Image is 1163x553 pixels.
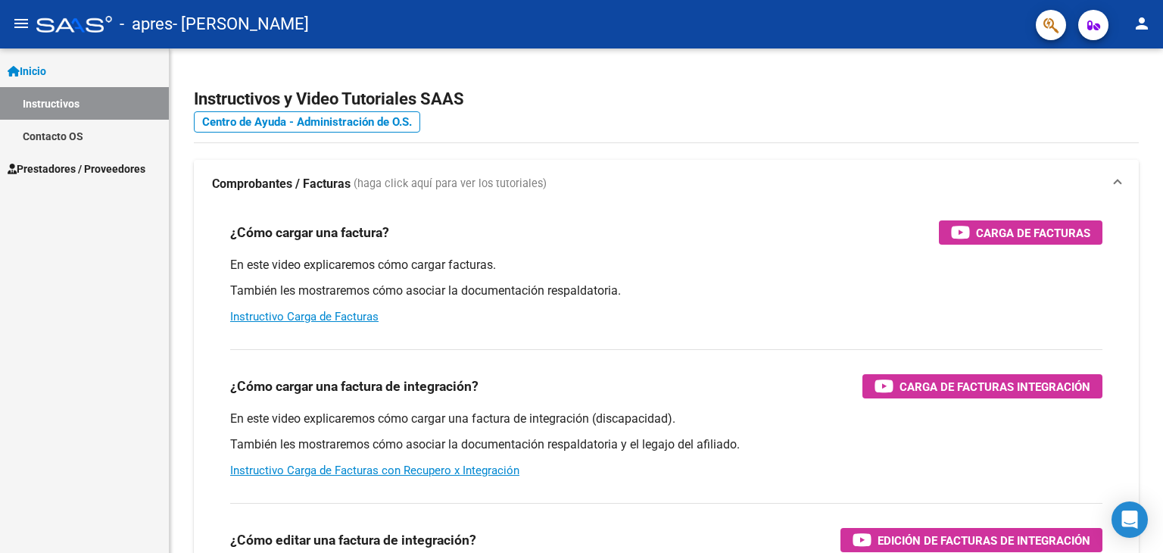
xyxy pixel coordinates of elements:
[230,257,1102,273] p: En este video explicaremos cómo cargar facturas.
[230,464,519,477] a: Instructivo Carga de Facturas con Recupero x Integración
[354,176,547,192] span: (haga click aquí para ver los tutoriales)
[862,374,1102,398] button: Carga de Facturas Integración
[900,377,1090,396] span: Carga de Facturas Integración
[840,528,1102,552] button: Edición de Facturas de integración
[878,531,1090,550] span: Edición de Facturas de integración
[1133,14,1151,33] mat-icon: person
[120,8,173,41] span: - apres
[173,8,309,41] span: - [PERSON_NAME]
[230,436,1102,453] p: También les mostraremos cómo asociar la documentación respaldatoria y el legajo del afiliado.
[230,283,1102,299] p: También les mostraremos cómo asociar la documentación respaldatoria.
[8,161,145,177] span: Prestadores / Proveedores
[976,223,1090,242] span: Carga de Facturas
[194,85,1139,114] h2: Instructivos y Video Tutoriales SAAS
[8,63,46,80] span: Inicio
[939,220,1102,245] button: Carga de Facturas
[194,111,420,133] a: Centro de Ayuda - Administración de O.S.
[12,14,30,33] mat-icon: menu
[212,176,351,192] strong: Comprobantes / Facturas
[230,222,389,243] h3: ¿Cómo cargar una factura?
[230,411,1102,427] p: En este video explicaremos cómo cargar una factura de integración (discapacidad).
[194,160,1139,208] mat-expansion-panel-header: Comprobantes / Facturas (haga click aquí para ver los tutoriales)
[230,530,476,551] h3: ¿Cómo editar una factura de integración?
[1112,501,1148,538] div: Open Intercom Messenger
[230,310,379,323] a: Instructivo Carga de Facturas
[230,376,479,397] h3: ¿Cómo cargar una factura de integración?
